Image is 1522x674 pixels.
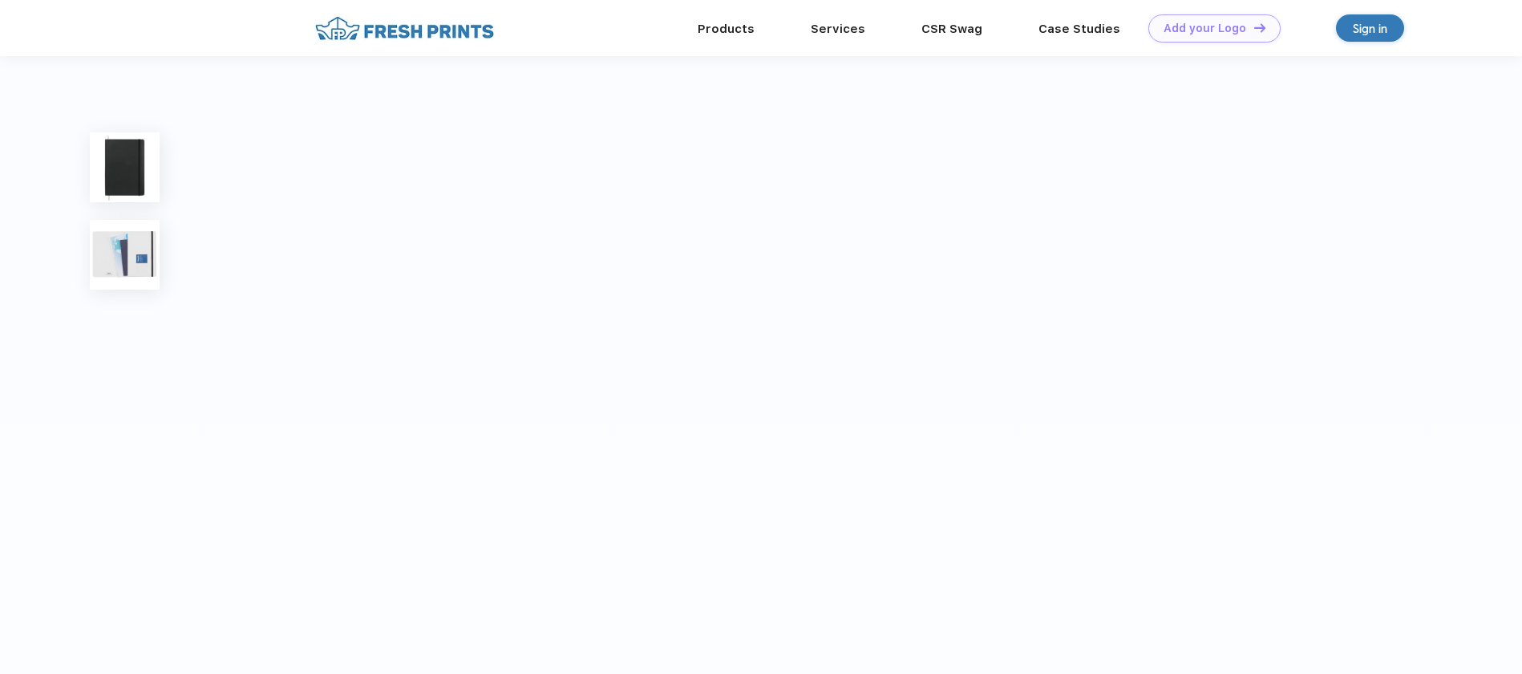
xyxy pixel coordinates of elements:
[90,220,160,290] img: func=resize&h=100
[1353,19,1387,38] div: Sign in
[1336,14,1404,42] a: Sign in
[1254,23,1265,32] img: DT
[1164,22,1246,35] div: Add your Logo
[698,22,755,36] a: Products
[310,14,499,43] img: fo%20logo%202.webp
[90,132,160,202] img: func=resize&h=100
